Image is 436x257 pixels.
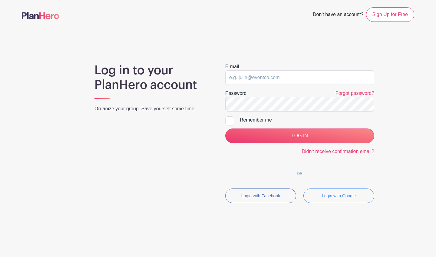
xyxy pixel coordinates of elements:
button: Login with Google [303,189,374,203]
a: Sign Up for Free [366,7,414,22]
p: Organize your group. Save yourself some time. [94,105,211,112]
small: Login with Google [322,193,356,198]
img: logo-507f7623f17ff9eddc593b1ce0a138ce2505c220e1c5a4e2b4648c50719b7d32.svg [22,12,59,19]
label: Password [225,90,246,97]
div: Remember me [240,116,374,124]
input: LOG IN [225,128,374,143]
span: OR [292,172,307,176]
a: Didn't receive confirmation email? [302,149,374,154]
a: Forgot password? [335,91,374,96]
span: Don't have an account? [313,8,364,22]
label: E-mail [225,63,239,70]
small: Login with Facebook [241,193,280,198]
h1: Log in to your PlanHero account [94,63,211,92]
input: e.g. julie@eventco.com [225,70,374,85]
button: Login with Facebook [225,189,296,203]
